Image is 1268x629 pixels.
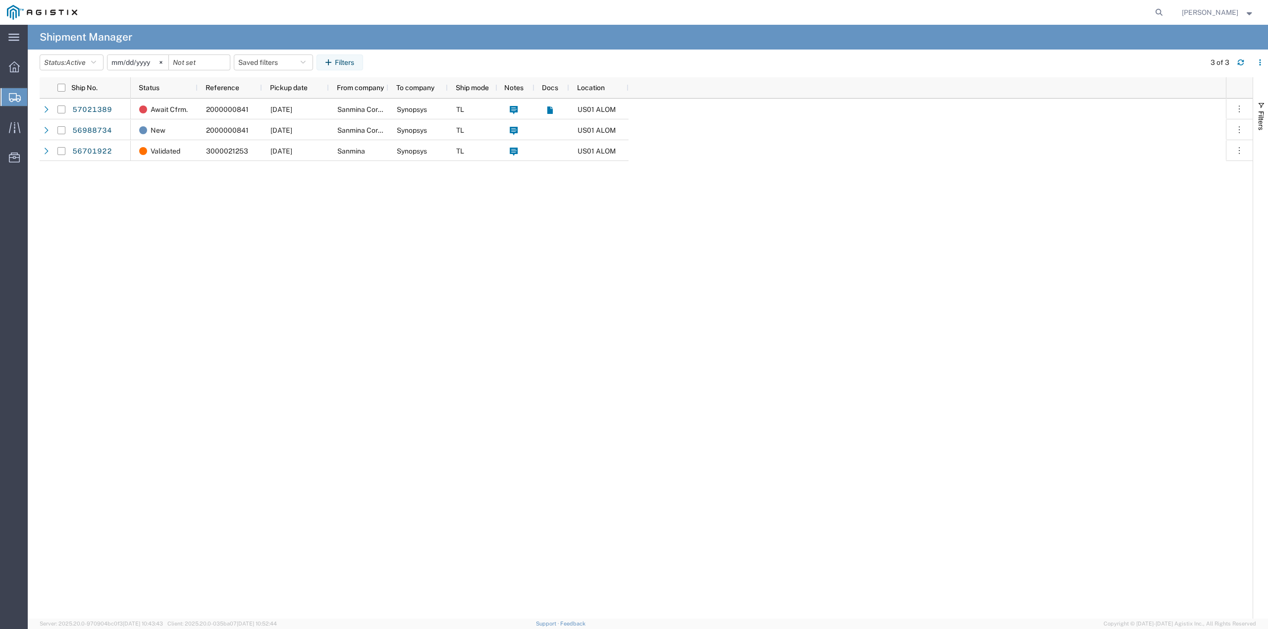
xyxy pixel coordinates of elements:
[169,55,230,70] input: Not set
[456,105,464,113] span: TL
[337,105,404,113] span: Sanmina Corporation
[1182,7,1238,18] span: Lisa Phan
[456,147,464,155] span: TL
[578,147,616,155] span: US01 ALOM
[317,54,363,70] button: Filters
[337,126,404,134] span: Sanmina Corporation
[396,84,434,92] span: To company
[139,84,159,92] span: Status
[206,126,249,134] span: 2000000841
[151,99,188,120] span: Await Cfrm.
[456,84,489,92] span: Ship mode
[206,105,249,113] span: 2000000841
[578,126,616,134] span: US01 ALOM
[7,5,77,20] img: logo
[577,84,605,92] span: Location
[270,105,292,113] span: 10/03/2025
[536,621,561,627] a: Support
[397,105,427,113] span: Synopsys
[72,144,112,159] a: 56701922
[40,25,132,50] h4: Shipment Manager
[1181,6,1255,18] button: [PERSON_NAME]
[1104,620,1256,628] span: Copyright © [DATE]-[DATE] Agistix Inc., All Rights Reserved
[107,55,168,70] input: Not set
[151,141,180,161] span: Validated
[337,147,365,155] span: Sanmina
[206,84,239,92] span: Reference
[270,84,308,92] span: Pickup date
[167,621,277,627] span: Client: 2025.20.0-035ba07
[542,84,558,92] span: Docs
[71,84,98,92] span: Ship No.
[270,147,292,155] span: 09/05/2025
[270,126,292,134] span: 10/01/2025
[66,58,86,66] span: Active
[123,621,163,627] span: [DATE] 10:43:43
[206,147,248,155] span: 3000021253
[151,120,165,141] span: New
[1211,57,1229,68] div: 3 of 3
[397,147,427,155] span: Synopsys
[72,102,112,118] a: 57021389
[234,54,313,70] button: Saved filters
[72,123,112,139] a: 56988734
[40,621,163,627] span: Server: 2025.20.0-970904bc0f3
[237,621,277,627] span: [DATE] 10:52:44
[40,54,104,70] button: Status:Active
[397,126,427,134] span: Synopsys
[560,621,585,627] a: Feedback
[1257,111,1265,130] span: Filters
[337,84,384,92] span: From company
[578,105,616,113] span: US01 ALOM
[456,126,464,134] span: TL
[504,84,524,92] span: Notes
